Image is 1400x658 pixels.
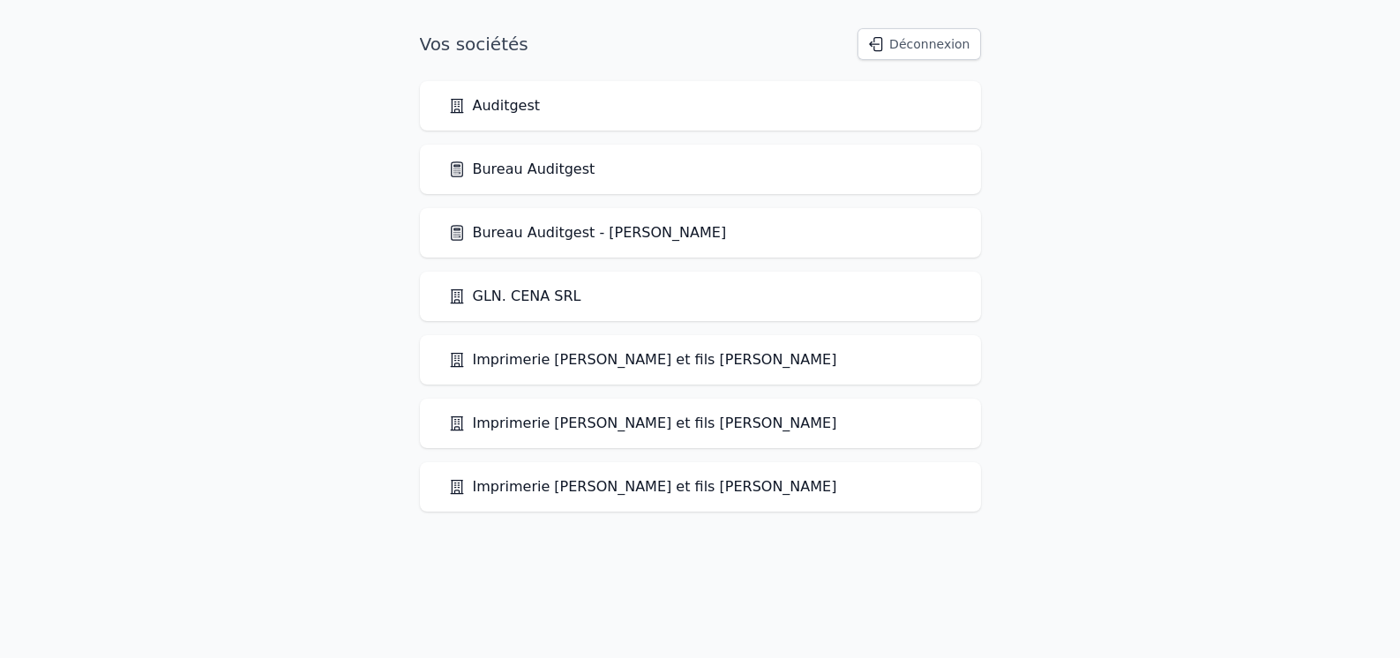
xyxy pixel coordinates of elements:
button: Déconnexion [857,28,980,60]
a: Imprimerie [PERSON_NAME] et fils [PERSON_NAME] [448,349,837,370]
a: Bureau Auditgest [448,159,595,180]
h1: Vos sociétés [420,32,528,56]
a: Imprimerie [PERSON_NAME] et fils [PERSON_NAME] [448,476,837,497]
a: Imprimerie [PERSON_NAME] et fils [PERSON_NAME] [448,413,837,434]
a: GLN. CENA SRL [448,286,581,307]
a: Auditgest [448,95,541,116]
a: Bureau Auditgest - [PERSON_NAME] [448,222,727,243]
